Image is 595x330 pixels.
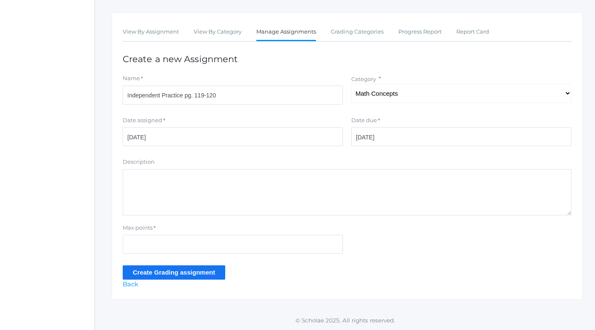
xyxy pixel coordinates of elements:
[351,76,376,82] label: Category
[123,54,571,64] h1: Create a new Assignment
[194,24,242,40] a: View By Category
[123,280,138,288] a: Back
[351,116,377,125] label: Date due
[123,24,179,40] a: View By Assignment
[331,24,384,40] a: Grading Categories
[123,224,153,232] label: Max points
[95,316,595,325] p: © Scholae 2025. All rights reserved.
[123,265,225,279] input: Create Grading assignment
[123,158,155,166] label: Description
[456,24,489,40] a: Report Card
[256,24,316,42] a: Manage Assignments
[123,74,140,83] label: Name
[123,116,162,125] label: Date assigned
[398,24,442,40] a: Progress Report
